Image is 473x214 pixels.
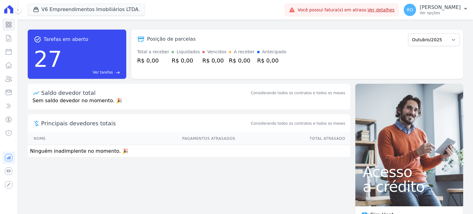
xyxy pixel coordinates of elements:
[251,90,345,96] div: Considerando todos os contratos e todos os meses
[407,8,413,12] span: RO
[147,35,196,43] div: Posição de parcelas
[28,97,350,109] p: Sem saldo devedor no momento. 🎉
[251,121,345,126] span: Considerando todos os contratos e todos os meses
[257,56,286,65] div: R$ 0,00
[368,7,395,12] a: Ver detalhes
[44,36,88,43] span: Tarefas em aberto
[85,132,236,145] th: Pagamentos Atrasados
[137,49,169,55] div: Total a receber
[64,70,120,75] a: Ver tarefas east
[399,1,473,18] button: RO [PERSON_NAME] Ver opções
[28,145,350,158] td: Ninguém inadimplente no momento. 🎉
[176,49,200,55] div: Liquidados
[172,56,200,65] div: R$ 0,00
[236,132,350,145] th: Total Atrasado
[115,70,120,75] span: east
[34,43,62,75] div: 27
[363,179,456,194] span: a crédito
[137,56,169,65] div: R$ 0,00
[41,119,250,127] span: Principais devedores totais
[93,70,113,75] span: Ver tarefas
[41,89,250,97] div: Saldo devedor total
[28,4,145,15] button: V6 Empreendimentos Imobiliários LTDA.
[28,132,85,145] th: Nome
[363,164,456,179] span: Acesso
[202,56,226,65] div: R$ 0,00
[420,10,461,15] p: Ver opções
[207,49,226,55] div: Vencidos
[234,49,255,55] div: A receber
[229,56,255,65] div: R$ 0,00
[420,4,461,10] p: [PERSON_NAME]
[297,7,394,13] span: Você possui fatura(s) em atraso.
[34,36,41,43] span: task_alt
[262,49,286,55] div: Antecipado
